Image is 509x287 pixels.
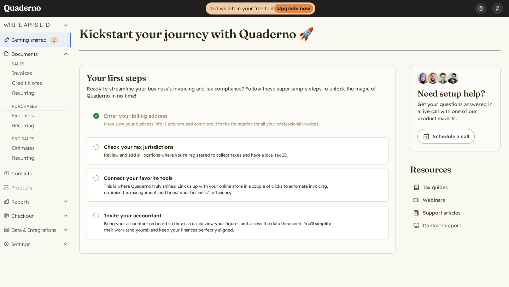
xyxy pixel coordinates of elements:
div: Sales [3,61,68,68]
img: Jairo Fumero, Account Executive at Quaderno [427,72,439,84]
div: Pre-Sales [3,136,68,143]
a: Tax guides [410,182,451,192]
h2: Need setup help? [417,88,493,99]
h2: Resources [410,164,464,175]
a: Contact support [410,221,464,230]
img: Ivo Oltmans, Business Developer at Quaderno [437,72,449,84]
a: Check your tax jurisdictions Review and add all locations where you're registered to collect taxe... [87,137,388,164]
p: This is where Quaderno truly shines! Link us up with your online store in a couple of clicks to a... [104,183,335,196]
a: Support articles [410,208,463,218]
h3: Connect your favorite tools [104,175,335,182]
h3: Check your tax jurisdictions [104,143,335,151]
h2: Your first steps [87,72,388,84]
h1: Kickstart your journey with Quaderno 🚀 [79,26,314,41]
a: Connect your favorite tools This is where Quaderno truly shines! Link us up with your online stor... [87,169,388,202]
a: Schedule a call [417,129,475,144]
img: Diana Carrasco, Account Executive at Quaderno [417,72,429,84]
p: Review and add all locations where you're registered to collect taxes and have a local tax ID. [104,152,335,158]
p: Get your questions answered in a live call with one of our product experts. [417,101,493,122]
div: Purchases [3,104,68,111]
strong: Upgrade now [274,4,313,13]
img: Javier Rubio, DevRel at Quaderno [447,72,458,84]
span: 3 [53,37,55,43]
a: Webinars [410,195,448,205]
p: Bring your accountant on board so they can easily view your figures and access the data they need... [104,221,335,233]
p: Ready to streamline your business's invoicing and tax compliance? Follow these super simple steps... [87,85,388,99]
h3: Invite your accountant [104,212,335,219]
a: 0 days left in your free trialUpgrade now [206,2,315,14]
a: Invite your accountant Bring your accountant on board so they can easily view your figures and ac... [87,206,388,239]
